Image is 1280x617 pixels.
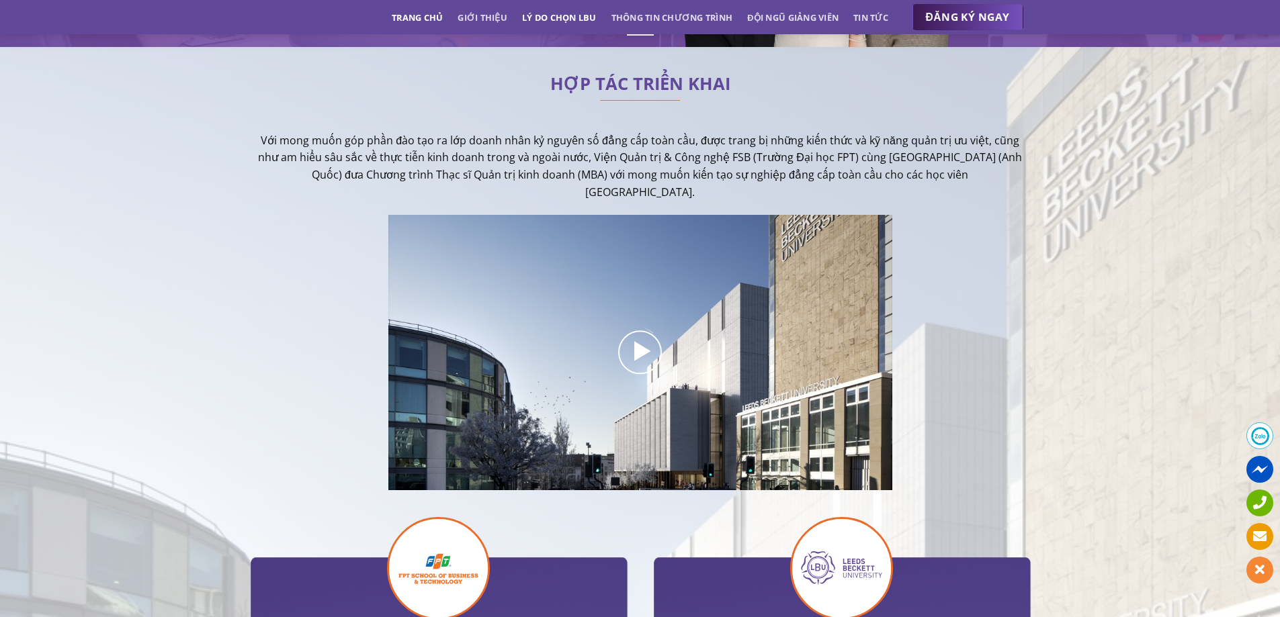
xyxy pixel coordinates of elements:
[458,5,507,30] a: Giới thiệu
[611,5,733,30] a: Thông tin chương trình
[926,9,1010,26] span: ĐĂNG KÝ NGAY
[257,77,1023,91] h2: HỢP TÁC TRIỂN KHAI
[912,4,1023,31] a: ĐĂNG KÝ NGAY
[392,5,443,30] a: Trang chủ
[257,132,1023,201] p: Với mong muốn góp phần đào tạo ra lớp doanh nhân kỷ nguyên số đẳng cấp toàn cầu, được trang bị nh...
[853,5,888,30] a: Tin tức
[747,5,839,30] a: Đội ngũ giảng viên
[522,5,597,30] a: Lý do chọn LBU
[600,100,681,101] img: line-lbu.jpg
